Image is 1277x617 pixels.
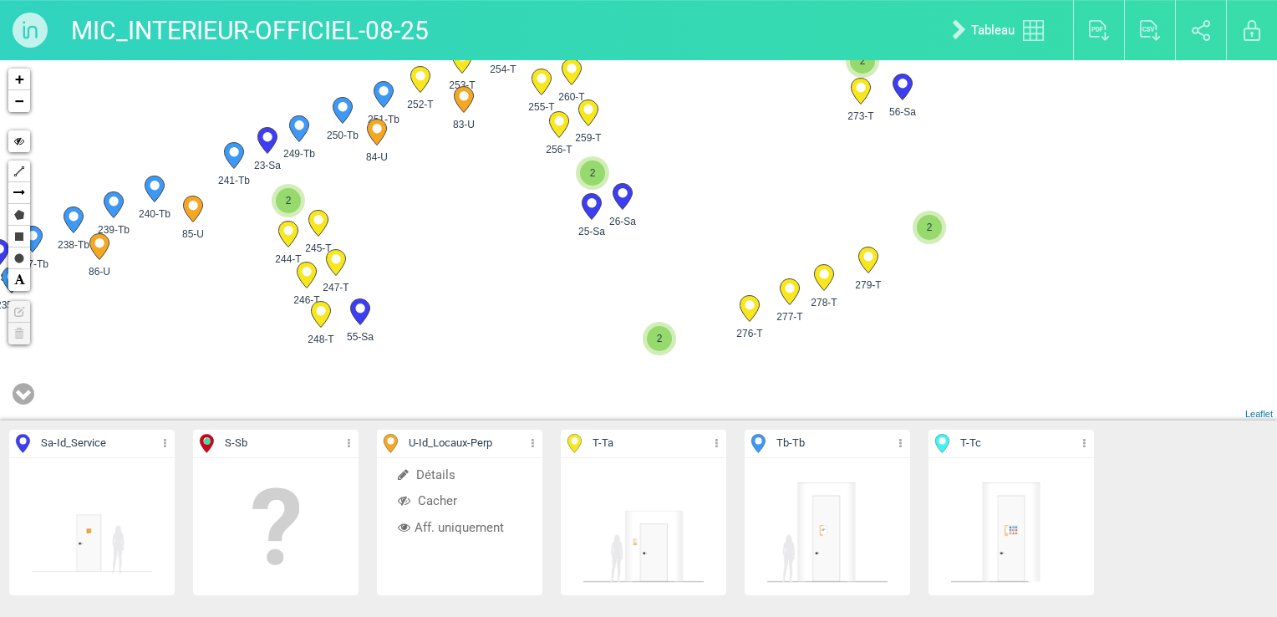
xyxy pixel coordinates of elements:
[593,436,613,451] span: T - Ta
[225,436,247,451] span: S - Sb
[1245,409,1273,419] a: Leaflet
[8,247,30,269] a: Circle
[1023,20,1044,41] img: tableau.svg
[802,295,846,310] span: 278-T
[276,188,301,213] span: 2
[377,462,542,488] li: Détails
[8,182,30,204] a: Arrow
[537,142,581,157] span: 256-T
[285,293,328,308] span: 246-T
[881,105,924,120] span: 56-Sa
[949,465,1073,589] img: 070754383148.png
[1192,20,1211,41] img: share.svg
[52,237,95,252] span: 238-Tb
[580,161,605,186] span: 2
[1140,20,1161,41] img: export_csv.svg
[377,515,542,541] li: Aff. uniquement
[171,227,215,242] span: 85-U
[133,207,176,222] span: 240-Tb
[409,436,492,451] span: U - Id_Locaux-Perp
[939,3,1065,57] a: Tableau
[8,90,30,112] a: Zoom out
[728,326,771,341] span: 276-T
[212,173,256,188] span: 241-Tb
[582,465,705,589] img: 070754392477.png
[1089,20,1110,41] img: export_pdf.svg
[338,329,382,344] span: 55-Sa
[321,128,364,143] span: 250-Tb
[8,226,30,247] a: Rectangle
[8,269,30,291] a: Text
[768,309,811,324] span: 277-T
[267,252,310,267] span: 244-T
[766,465,889,589] img: 070754392476.png
[647,326,672,351] span: 2
[8,161,30,182] a: Polyline
[1244,20,1260,41] img: locked.svg
[71,8,429,52] p: MIC_INTERIEUR-OFFICIEL-08-25
[8,69,30,90] a: Zoom in
[214,465,338,589] img: empty.png
[8,204,30,226] a: Polygon
[399,97,442,112] span: 252-T
[520,99,563,115] span: 255-T
[362,112,405,127] span: 251-Tb
[30,465,154,589] img: 113736760203.png
[11,257,54,272] span: 237-Tb
[41,436,106,451] span: Sa - Id_Service
[850,48,875,74] span: 2
[601,214,644,229] span: 26-Sa
[481,62,525,77] span: 254-T
[776,436,805,451] span: Tb - Tb
[92,222,135,237] span: 239-Tb
[355,150,399,165] span: 84-U
[550,89,593,105] span: 260-T
[8,301,30,323] a: No layers to edit
[440,78,484,93] span: 253-T
[314,280,358,295] span: 247-T
[570,224,613,239] span: 25-Sa
[398,493,457,508] span: Cacher
[442,117,486,132] span: 83-U
[277,146,321,161] span: 249-Tb
[917,215,942,240] span: 2
[839,109,883,124] span: 273-T
[299,332,343,347] span: 248-T
[297,241,340,256] span: 245-T
[847,278,890,293] span: 279-T
[960,436,981,451] span: T - Tc
[78,264,121,279] span: 86-U
[8,323,30,344] a: No layers to delete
